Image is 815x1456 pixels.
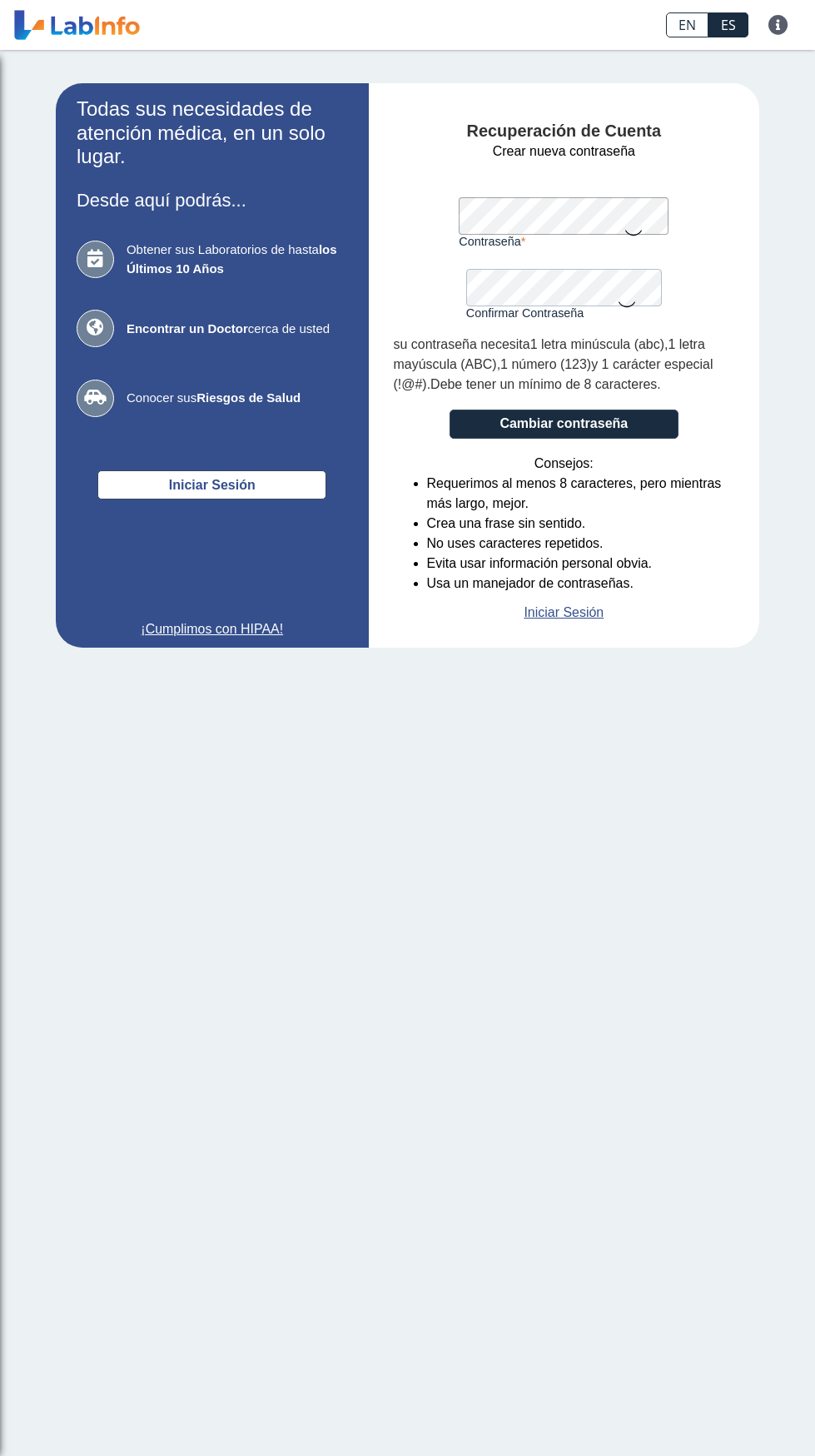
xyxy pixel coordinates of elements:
[500,357,591,371] span: 1 número (123)
[708,12,748,37] a: ES
[127,320,348,339] span: cerca de usted
[97,470,326,499] button: Iniciar Sesión
[427,534,735,554] li: No uses caracteres repetidos.
[394,122,735,142] h4: Recuperación de Cuenta
[459,235,668,248] label: Contraseña
[77,619,348,639] a: ¡Cumplimos con HIPAA!
[127,389,348,408] span: Conocer sus
[427,554,735,574] li: Evita usar información personal obvia.
[493,142,635,162] span: Crear nueva contraseña
[127,242,337,276] b: los Últimos 10 Años
[530,337,664,351] span: 1 letra minúscula (abc)
[450,410,678,439] button: Cambiar contraseña
[77,97,348,169] h2: Todas sus necesidades de atención médica, en un solo lugar.
[466,306,662,320] label: Confirmar Contraseña
[524,603,604,623] a: Iniciar Sesión
[394,335,735,395] div: , , . .
[427,514,735,534] li: Crea una frase sin sentido.
[127,241,348,278] span: Obtener sus Laboratorios de hasta
[427,574,735,594] li: Usa un manejador de contraseñas.
[430,377,657,391] span: Debe tener un mínimo de 8 caracteres
[427,474,735,514] li: Requerimos al menos 8 caracteres, pero mientras más largo, mejor.
[666,12,708,37] a: EN
[196,390,301,405] b: Riesgos de Salud
[394,337,705,371] span: 1 letra mayúscula (ABC)
[394,337,530,351] span: su contraseña necesita
[534,454,594,474] span: Consejos:
[77,190,348,211] h3: Desde aquí podrás...
[127,321,248,335] b: Encontrar un Doctor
